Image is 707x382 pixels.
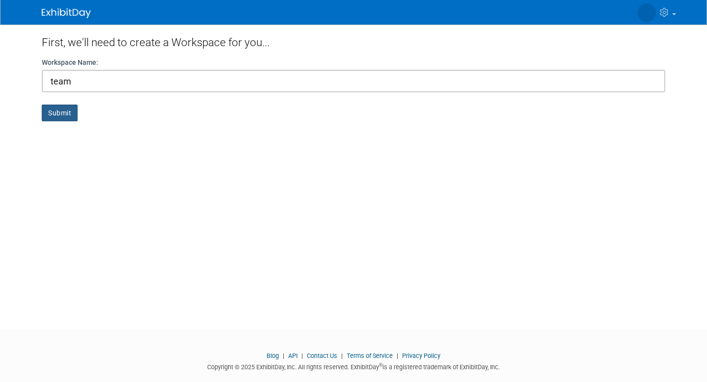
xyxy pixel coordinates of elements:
[42,25,665,57] div: First, we'll need to create a Workspace for you...
[42,8,91,18] img: ExhibitDay
[288,352,298,359] a: API
[637,3,656,22] img: Molly Cesar
[347,352,393,359] a: Terms of Service
[280,352,287,359] span: |
[307,352,337,359] a: Contact Us
[402,352,440,359] a: Privacy Policy
[42,57,98,67] label: Workspace Name:
[42,70,665,92] input: Name of your organization
[339,352,345,359] span: |
[394,352,401,359] span: |
[42,105,78,121] button: Submit
[379,362,382,368] sup: ®
[267,352,279,359] a: Blog
[299,352,305,359] span: |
